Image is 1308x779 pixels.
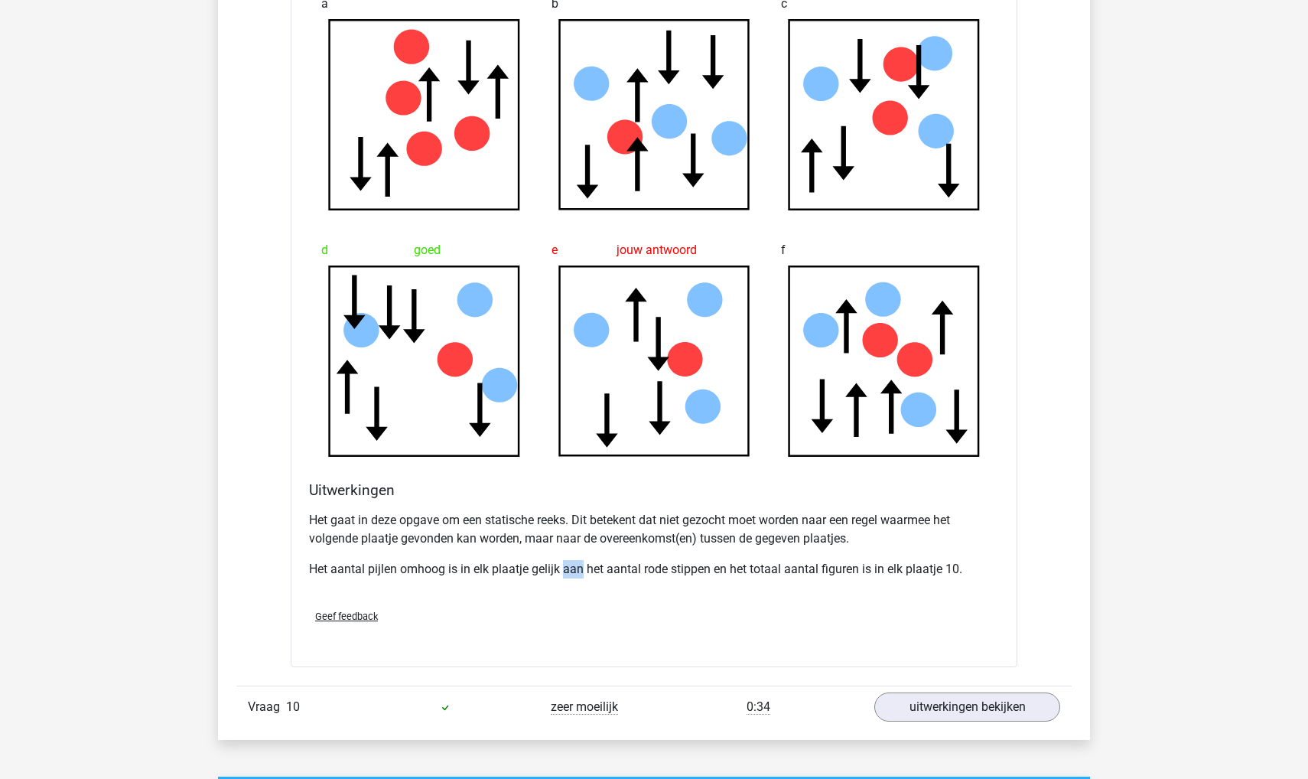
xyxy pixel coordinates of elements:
[309,511,999,548] p: Het gaat in deze opgave om een statische reeks. Dit betekent dat niet gezocht moet worden naar ee...
[321,235,527,266] div: goed
[874,693,1060,722] a: uitwerkingen bekijken
[552,235,558,266] span: e
[551,699,618,715] span: zeer moeilijk
[315,611,378,622] span: Geef feedback
[309,560,999,579] p: Het aantal pijlen omhoog is in elk plaatje gelijk aan het aantal rode stippen en het totaal aanta...
[747,699,770,715] span: 0:34
[321,235,328,266] span: d
[286,699,300,714] span: 10
[552,235,757,266] div: jouw antwoord
[781,235,786,266] span: f
[248,698,286,716] span: Vraag
[309,481,999,499] h4: Uitwerkingen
